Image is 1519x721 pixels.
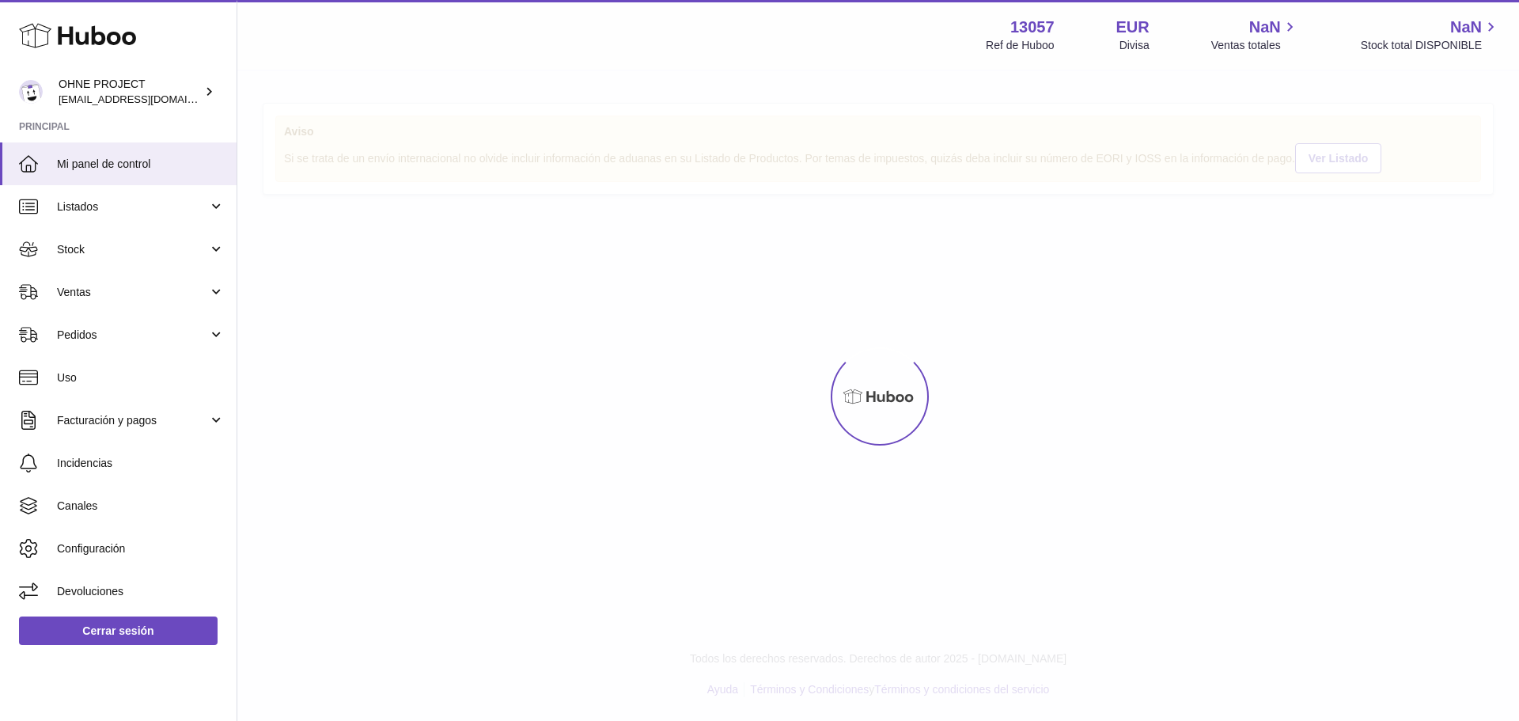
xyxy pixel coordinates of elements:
div: Divisa [1119,38,1150,53]
span: Canales [57,499,225,514]
span: Mi panel de control [57,157,225,172]
span: Ventas [57,285,208,300]
div: OHNE PROJECT [59,77,201,107]
img: internalAdmin-13057@internal.huboo.com [19,80,43,104]
span: NaN [1249,17,1281,38]
strong: 13057 [1010,17,1055,38]
span: Stock [57,242,208,257]
span: Devoluciones [57,584,225,599]
span: Stock total DISPONIBLE [1361,38,1500,53]
a: NaN Stock total DISPONIBLE [1361,17,1500,53]
span: Facturación y pagos [57,413,208,428]
span: Ventas totales [1211,38,1299,53]
span: Incidencias [57,456,225,471]
span: Listados [57,199,208,214]
a: Cerrar sesión [19,617,218,645]
span: Uso [57,370,225,385]
span: Configuración [57,541,225,556]
a: NaN Ventas totales [1211,17,1299,53]
span: NaN [1450,17,1482,38]
span: [EMAIL_ADDRESS][DOMAIN_NAME] [59,93,233,105]
div: Ref de Huboo [986,38,1054,53]
span: Pedidos [57,328,208,343]
strong: EUR [1116,17,1150,38]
